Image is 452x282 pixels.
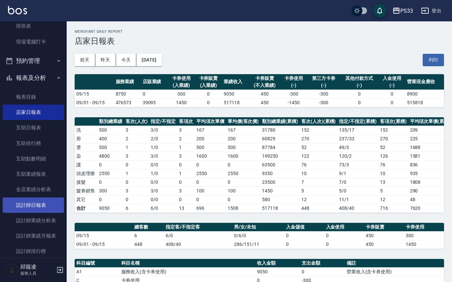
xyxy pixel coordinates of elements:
td: 300 [168,90,195,98]
th: 平均項次單價 [195,117,226,126]
td: 0 [141,90,168,98]
td: 5 [378,186,408,195]
td: 515818 [405,98,444,107]
td: 2550 [195,169,226,178]
td: 2550 [226,169,261,178]
td: 300 [97,186,124,195]
td: 31780 [260,126,300,134]
button: [DATE] [136,54,162,66]
td: 1450 [168,98,195,107]
td: 1600 [226,152,261,160]
td: 450 [249,98,280,107]
a: 設計師業績月報表 [3,228,64,244]
td: 39095 [141,98,168,107]
h2: Merchant Daily Report [75,29,444,34]
th: 單均價(客次價) [226,117,261,126]
td: 護 [75,160,97,169]
div: (入業績) [197,82,220,89]
td: 0 [124,160,149,169]
th: 業績收入 [222,74,249,90]
th: 科目名稱 [120,259,255,268]
td: 9350 [260,169,300,178]
td: 0 [226,160,261,169]
td: 0 [284,240,324,249]
td: 9 / 1 [337,169,378,178]
td: 73 / 3 [337,160,378,169]
td: 580 [260,195,300,204]
td: -300 [307,98,340,107]
td: 135 / 17 [337,126,378,134]
td: 200 [195,134,226,143]
button: 報表及分析 [3,69,64,87]
td: 0 [195,90,222,98]
td: 0 [324,231,364,240]
th: 卡券販賣 [364,223,404,232]
td: 167 [195,126,226,134]
td: 0 [195,160,226,169]
td: 2 [177,134,195,143]
td: 09/15 [75,231,133,240]
td: 199250 [260,152,300,160]
td: 洗 [75,126,97,134]
td: 76 [300,160,338,169]
td: 1 [177,143,195,152]
td: 09/01 - 09/15 [75,240,133,249]
a: 排班表 [3,18,64,34]
td: 49 / 3 [337,143,378,152]
td: 4800 [97,152,124,160]
div: 卡券販賣 [251,75,278,82]
td: 0 [340,98,378,107]
div: (-) [380,82,404,89]
div: 第三方卡券 [309,75,338,82]
td: 716 [378,204,408,213]
td: 剪 [75,134,97,143]
td: 408/40 [164,240,232,249]
td: 0 [97,178,124,186]
td: 270 [300,134,338,143]
td: 3 [124,126,149,134]
div: 入金使用 [380,75,404,82]
td: -1450 [280,98,307,107]
button: 昨天 [95,54,116,66]
th: 客項次 [177,117,195,126]
td: 合計 [75,204,97,213]
td: 0 [124,178,149,186]
th: 指定客/不指定客 [164,223,232,232]
h3: 店家日報表 [75,36,444,46]
td: 0 [177,160,195,169]
th: 總客數 [133,223,164,232]
td: 122 [300,152,338,160]
td: 0 [124,195,149,204]
td: 1 [124,143,149,152]
td: 9050 [255,267,300,276]
td: 0 [195,195,226,204]
td: 2 [124,134,149,143]
div: (入業績) [170,82,193,89]
td: 1450 [404,240,444,249]
td: 100 [195,186,226,195]
td: 09/01 - 09/15 [75,98,114,107]
button: 列印 [423,54,444,66]
td: 200 [226,134,261,143]
td: 476573 [114,98,141,107]
a: 互助日報表 [3,120,64,135]
div: (不入業績) [251,82,278,89]
td: 52 [300,143,338,152]
div: 卡券使用 [282,75,305,82]
td: 接髮 [75,178,97,186]
img: Logo [8,6,27,14]
td: 0 [226,195,261,204]
td: 0 [97,160,124,169]
td: 76 [378,160,408,169]
th: 店販業績 [141,74,168,90]
td: 其它 [75,195,97,204]
td: 9050 [97,204,124,213]
a: 店家日報表 [3,105,64,120]
td: 63500 [260,160,300,169]
td: 0 [300,267,345,276]
th: 類別總業績 [97,117,124,126]
td: 237 / 33 [337,134,378,143]
td: 1 [124,169,149,178]
td: 3 / 0 [149,186,177,195]
th: 男/女/未知 [232,223,284,232]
